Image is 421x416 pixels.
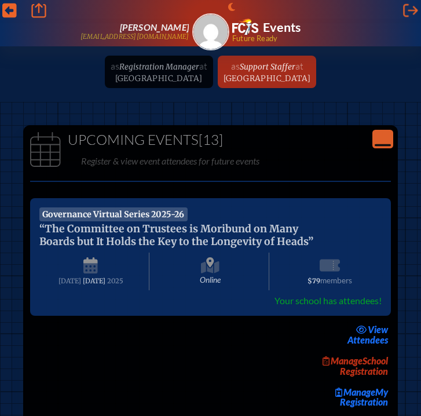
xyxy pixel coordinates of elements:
p: [EMAIL_ADDRESS][DOMAIN_NAME] [80,33,189,41]
span: [13] [199,131,223,148]
span: Governance Virtual Series 2025-26 [39,207,188,221]
span: [DATE] [58,277,81,285]
span: Manage [335,386,375,397]
span: 2025 [107,277,123,285]
img: Gravatar [193,14,228,49]
span: [PERSON_NAME] [120,21,189,32]
a: asSupport Stafferat[GEOGRAPHIC_DATA] [219,56,316,88]
a: FCIS LogoEvents [232,19,301,37]
a: ManageMy Registration [317,384,391,411]
span: Online [152,253,269,290]
span: Future Ready [232,35,421,42]
span: as [231,60,240,72]
span: Your school has attendees! [274,295,382,306]
img: Florida Council of Independent Schools [232,19,259,35]
a: ManageSchool Registration [317,353,391,379]
a: viewAttendees [344,322,391,348]
span: [GEOGRAPHIC_DATA] [224,74,311,83]
span: at [295,60,303,72]
span: Manage [323,355,363,366]
div: FCIS Events — Future ready [232,19,421,42]
span: $79 [307,277,320,285]
h1: Events [263,21,301,34]
span: [DATE] [83,277,105,285]
span: view [368,324,388,335]
h1: Upcoming Events [28,132,393,148]
a: Gravatar [192,19,229,50]
span: Support Staffer [240,62,295,72]
p: Register & view event attendees for future events [81,153,391,169]
span: members [320,276,352,285]
span: “The Committee on Trustees is Moribund on Many Boards but It Holds the Key to the Longevity of He... [39,222,313,248]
